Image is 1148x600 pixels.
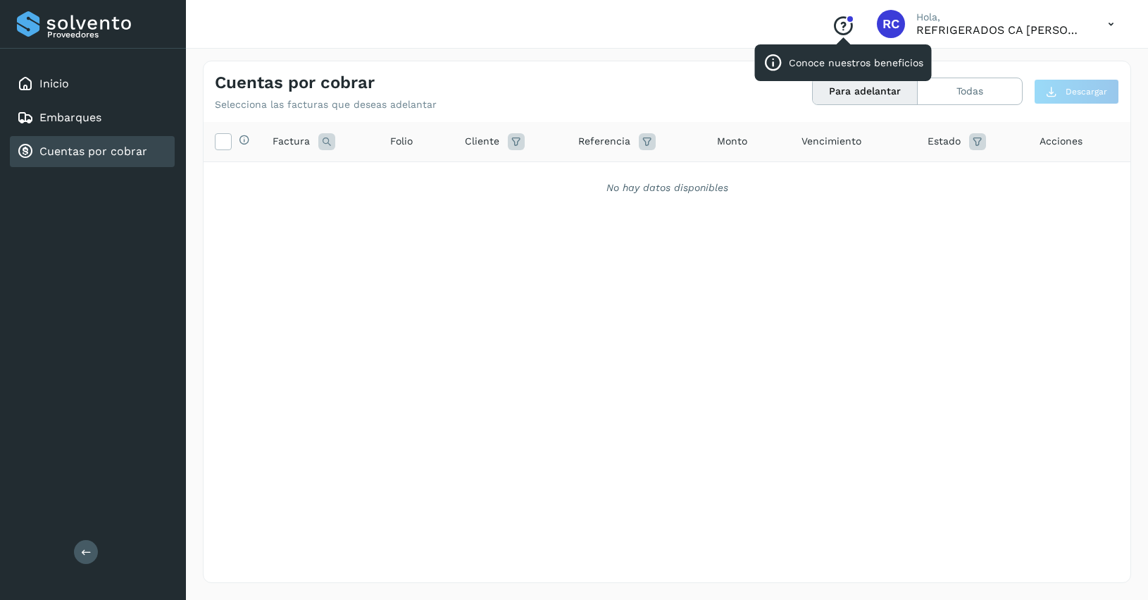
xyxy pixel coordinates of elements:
a: Inicio [39,77,69,90]
a: Conoce nuestros beneficios [832,27,854,38]
p: Hola, [916,11,1085,23]
p: REFRIGERADOS CA DOMINGUEZ [916,23,1085,37]
button: Todas [918,78,1022,104]
span: Referencia [578,134,630,149]
span: Descargar [1066,85,1107,98]
button: Para adelantar [813,78,918,104]
div: Embarques [10,102,175,133]
span: Estado [928,134,961,149]
a: Cuentas por cobrar [39,145,147,158]
button: Descargar [1034,79,1119,104]
a: Embarques [39,111,101,124]
h4: Cuentas por cobrar [215,73,375,93]
span: Acciones [1040,134,1083,149]
div: No hay datos disponibles [222,180,1112,195]
span: Factura [273,134,310,149]
span: Vencimiento [801,134,861,149]
span: Cliente [465,134,499,149]
p: Conoce nuestros beneficios [789,57,923,69]
span: Monto [717,134,747,149]
p: Selecciona las facturas que deseas adelantar [215,99,437,111]
div: Inicio [10,68,175,99]
div: Cuentas por cobrar [10,136,175,167]
p: Proveedores [47,30,169,39]
span: Folio [390,134,413,149]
